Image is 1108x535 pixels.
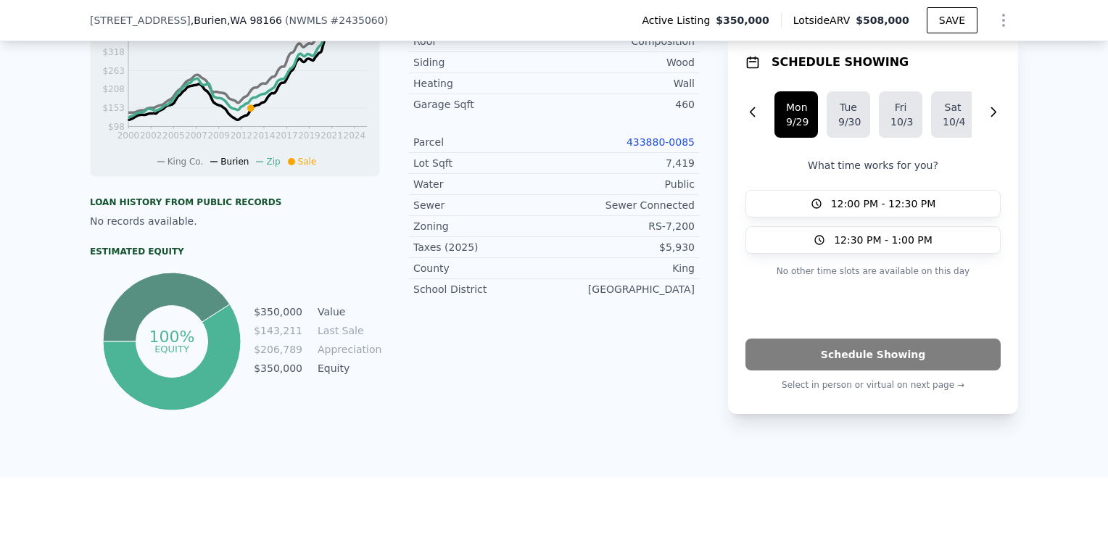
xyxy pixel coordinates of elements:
[315,304,380,320] td: Value
[90,214,380,228] div: No records available.
[413,282,554,296] div: School District
[989,6,1018,35] button: Show Options
[102,47,125,57] tspan: $318
[554,55,695,70] div: Wood
[856,14,909,26] span: $508,000
[745,190,1001,217] button: 12:00 PM - 12:30 PM
[834,233,933,247] span: 12:30 PM - 1:00 PM
[102,66,125,76] tspan: $263
[413,97,554,112] div: Garage Sqft
[554,240,695,254] div: $5,930
[413,240,554,254] div: Taxes (2025)
[413,261,554,275] div: County
[117,130,140,141] tspan: 2000
[774,91,818,138] button: Mon9/29
[745,339,1001,370] button: Schedule Showing
[298,130,321,141] tspan: 2019
[716,13,769,28] span: $350,000
[642,13,716,28] span: Active Listing
[943,115,963,129] div: 10/4
[289,14,327,26] span: NWMLS
[793,13,856,28] span: Lotside ARV
[413,156,554,170] div: Lot Sqft
[90,196,380,208] div: Loan history from public records
[890,100,911,115] div: Fri
[745,226,1001,254] button: 12:30 PM - 1:00 PM
[253,323,303,339] td: $143,211
[745,376,1001,394] p: Select in person or virtual on next page →
[838,100,859,115] div: Tue
[838,115,859,129] div: 9/30
[554,34,695,49] div: Composition
[253,130,276,141] tspan: 2014
[890,115,911,129] div: 10/3
[231,130,253,141] tspan: 2012
[786,100,806,115] div: Mon
[745,262,1001,280] p: No other time slots are available on this day
[108,122,125,132] tspan: $98
[185,130,207,141] tspan: 2007
[344,130,366,141] tspan: 2024
[627,136,695,148] a: 433880-0085
[154,343,189,354] tspan: equity
[831,196,936,211] span: 12:00 PM - 12:30 PM
[413,55,554,70] div: Siding
[879,91,922,138] button: Fri10/3
[554,282,695,296] div: [GEOGRAPHIC_DATA]
[253,304,303,320] td: $350,000
[227,14,282,26] span: , WA 98166
[168,157,204,167] span: King Co.
[413,177,554,191] div: Water
[827,91,870,138] button: Tue9/30
[772,54,909,71] h1: SCHEDULE SHOWING
[149,328,194,346] tspan: 100%
[554,177,695,191] div: Public
[554,156,695,170] div: 7,419
[315,341,380,357] td: Appreciation
[931,91,975,138] button: Sat10/4
[285,13,388,28] div: ( )
[786,115,806,129] div: 9/29
[191,13,282,28] span: , Burien
[276,130,298,141] tspan: 2017
[207,130,230,141] tspan: 2009
[413,198,554,212] div: Sewer
[102,103,125,113] tspan: $153
[266,157,280,167] span: Zip
[413,34,554,49] div: Roof
[554,76,695,91] div: Wall
[927,7,977,33] button: SAVE
[220,157,249,167] span: Burien
[554,97,695,112] div: 460
[315,360,380,376] td: Equity
[554,219,695,233] div: RS-7,200
[331,14,384,26] span: # 2435060
[745,158,1001,173] p: What time works for you?
[943,100,963,115] div: Sat
[253,360,303,376] td: $350,000
[90,13,191,28] span: [STREET_ADDRESS]
[413,219,554,233] div: Zoning
[298,157,317,167] span: Sale
[315,323,380,339] td: Last Sale
[413,135,554,149] div: Parcel
[253,341,303,357] td: $206,789
[140,130,162,141] tspan: 2002
[554,198,695,212] div: Sewer Connected
[321,130,343,141] tspan: 2021
[413,76,554,91] div: Heating
[102,84,125,94] tspan: $208
[554,261,695,275] div: King
[162,130,185,141] tspan: 2005
[90,246,380,257] div: Estimated Equity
